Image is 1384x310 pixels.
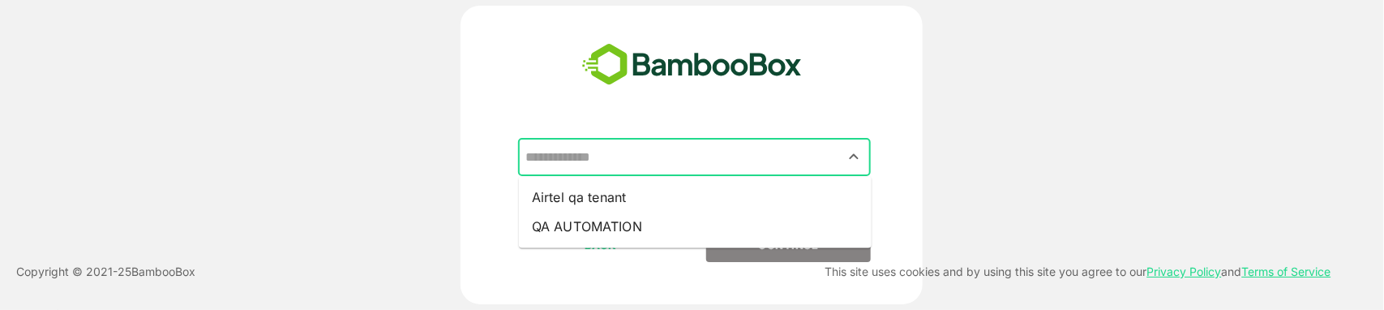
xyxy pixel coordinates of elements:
a: Terms of Service [1242,265,1331,278]
p: Copyright © 2021- 25 BambooBox [16,262,195,282]
button: Close [843,146,865,168]
p: This site uses cookies and by using this site you agree to our and [825,262,1331,282]
li: Airtel qa tenant [519,183,872,213]
img: bamboobox [573,38,811,92]
li: QA AUTOMATION [519,213,872,242]
a: Privacy Policy [1147,265,1222,278]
